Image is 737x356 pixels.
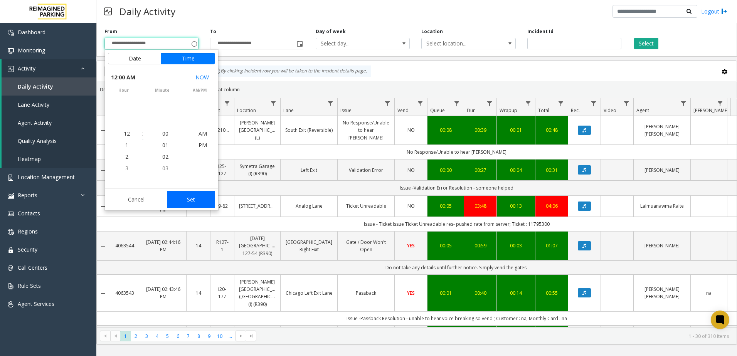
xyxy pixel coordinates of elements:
[261,333,729,339] kendo-pager-info: 1 - 30 of 310 items
[97,83,737,96] div: Drag a column header and drop it here to group by that column
[469,202,492,210] div: 03:48
[8,48,14,54] img: 'icon'
[18,282,41,289] span: Rule Sets
[18,155,41,163] span: Heatmap
[340,107,352,114] span: Issue
[191,242,205,249] a: 14
[114,289,135,297] a: 4063543
[432,166,459,174] div: 00:00
[161,53,215,64] button: Time tab
[215,163,229,177] a: I25-127
[145,285,182,300] a: [DATE] 02:43:46 PM
[210,65,371,77] div: By clicking Incident row you will be taken to the incident details page.
[210,28,216,35] label: To
[222,98,232,109] a: Lot Filter Menu
[239,278,276,308] a: [PERSON_NAME][GEOGRAPHIC_DATA] ([GEOGRAPHIC_DATA]) (I) (R390)
[248,333,254,339] span: Go to the last page
[715,98,725,109] a: Parker Filter Menu
[432,202,459,210] a: 00:05
[316,28,346,35] label: Day of week
[678,98,689,109] a: Agent Filter Menu
[523,98,533,109] a: Wrapup Filter Menu
[452,98,462,109] a: Queue Filter Menu
[432,126,459,134] div: 00:08
[589,98,599,109] a: Rec. Filter Menu
[432,242,459,249] div: 00:05
[540,202,563,210] a: 04:06
[432,289,459,297] a: 00:01
[18,101,49,108] span: Lane Activity
[18,173,75,181] span: Location Management
[285,166,333,174] a: Left Exit
[190,38,198,49] span: Toggle popup
[237,107,256,114] span: Location
[638,202,686,210] a: Lalmuanawma Ralte
[18,65,35,72] span: Activity
[634,38,658,49] button: Select
[173,331,183,341] span: Page 6
[556,98,566,109] a: Total Filter Menu
[342,119,390,141] a: No Response/Unable to hear [PERSON_NAME]
[485,98,495,109] a: Dur Filter Menu
[8,247,14,253] img: 'icon'
[501,202,530,210] a: 00:13
[285,126,333,134] a: South Exit (Reversible)
[104,2,112,21] img: pageIcon
[111,72,135,83] span: 12:00 AM
[120,331,131,341] span: Page 1
[18,119,52,126] span: Agent Activity
[285,202,333,210] a: Analog Lane
[638,123,686,138] a: [PERSON_NAME] [PERSON_NAME]
[636,107,649,114] span: Agent
[407,242,415,249] span: YES
[215,238,229,253] a: R127-1
[469,166,492,174] a: 00:27
[246,331,256,341] span: Go to the last page
[191,289,205,297] a: 14
[638,166,686,174] a: [PERSON_NAME]
[143,87,181,93] span: minute
[399,242,422,249] a: YES
[399,289,422,297] a: YES
[407,127,415,133] span: NO
[114,242,135,249] a: 4063544
[540,126,563,134] div: 00:48
[571,107,580,114] span: Rec.
[469,289,492,297] a: 00:40
[342,202,390,210] a: Ticket Unreadable
[285,238,333,253] a: [GEOGRAPHIC_DATA] Right Exit
[8,175,14,181] img: 'icon'
[162,331,173,341] span: Page 5
[225,331,236,341] span: Page 11
[18,300,54,307] span: Agent Services
[501,166,530,174] div: 00:04
[145,238,182,253] a: [DATE] 02:44:16 PM
[283,107,294,114] span: Lane
[721,7,727,15] img: logout
[2,59,96,77] a: Activity
[2,132,96,150] a: Quality Analysis
[2,96,96,114] a: Lane Activity
[701,7,727,15] a: Logout
[342,166,390,174] a: Validation Error
[199,130,207,137] span: AM
[285,289,333,297] a: Chicago Left Exit Lane
[399,126,422,134] a: NO
[469,126,492,134] div: 00:39
[18,246,37,253] span: Security
[18,83,53,90] span: Daily Activity
[108,53,162,64] button: Date tab
[18,29,45,36] span: Dashboard
[342,289,390,297] a: Passback
[162,153,168,160] span: 02
[469,242,492,249] a: 00:59
[316,38,391,49] span: Select day...
[181,87,218,93] span: AM/PM
[8,30,14,36] img: 'icon'
[199,141,207,149] span: PM
[382,98,393,109] a: Issue Filter Menu
[501,126,530,134] div: 00:01
[18,264,47,271] span: Call Centers
[430,107,445,114] span: Queue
